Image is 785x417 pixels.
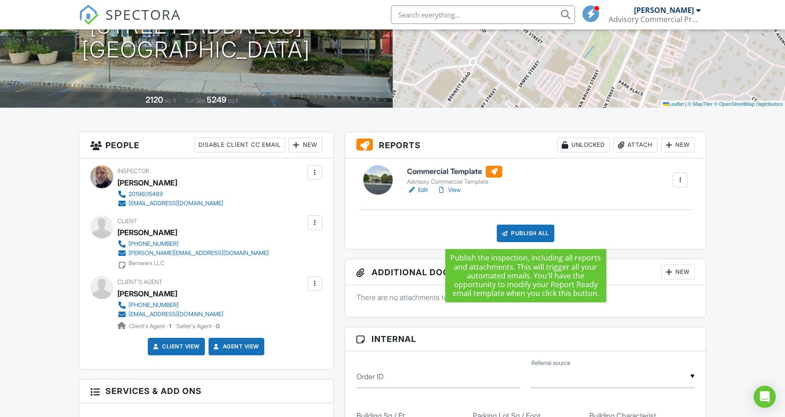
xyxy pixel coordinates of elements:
a: Leaflet [663,101,684,107]
a: 2019605489 [117,190,223,199]
div: 5249 [207,95,227,104]
div: [PERSON_NAME] [117,176,177,190]
div: [PHONE_NUMBER] [128,301,179,309]
span: sq.ft. [228,97,239,104]
a: [PERSON_NAME][EMAIL_ADDRESS][DOMAIN_NAME] [117,249,269,258]
span: SPECTORA [105,5,181,24]
span: | [685,101,686,107]
div: Advisory Commercial Template [407,178,502,185]
div: [PERSON_NAME] [117,226,177,239]
div: Disable Client CC Email [194,138,285,152]
a: Edit [407,185,428,195]
div: [PHONE_NUMBER] [128,240,179,248]
a: [EMAIL_ADDRESS][DOMAIN_NAME] [117,310,223,319]
img: The Best Home Inspection Software - Spectora [79,5,99,25]
div: Advisory Commercial Property Inspection [609,15,701,24]
div: 2019605489 [128,191,163,198]
a: © OpenStreetMap contributors [714,101,783,107]
input: Search everything... [391,6,575,24]
h3: Internal [345,327,706,351]
a: Agent View [212,342,259,351]
span: sq. ft. [164,97,177,104]
div: Open Intercom Messenger [754,386,776,408]
span: Lot Size [186,97,205,104]
div: Unlocked [557,138,610,152]
a: Commercial Template Advisory Commercial Template [407,166,502,186]
strong: 1 [169,323,171,330]
div: [PERSON_NAME][EMAIL_ADDRESS][DOMAIN_NAME] [128,249,269,257]
label: Referral source [531,359,570,367]
div: New [661,138,695,152]
h3: Additional Documents [345,259,706,285]
span: Client's Agent [117,278,163,285]
a: View [437,185,461,195]
a: [EMAIL_ADDRESS][DOMAIN_NAME] [117,199,223,208]
div: New [661,265,695,279]
div: [EMAIL_ADDRESS][DOMAIN_NAME] [128,311,223,318]
div: Attach [613,138,657,152]
h3: Reports [345,132,706,158]
p: There are no attachments to this inspection. [356,292,695,302]
div: [EMAIL_ADDRESS][DOMAIN_NAME] [128,200,223,207]
a: [PHONE_NUMBER] [117,239,269,249]
div: [PERSON_NAME] [634,6,694,15]
h1: [STREET_ADDRESS] [GEOGRAPHIC_DATA] [82,14,310,63]
h6: Commercial Template [407,166,502,178]
div: Publish All [497,225,554,242]
div: Berxwerx LLC [128,260,164,267]
div: 2120 [145,95,163,104]
a: [PHONE_NUMBER] [117,301,223,310]
div: New [289,138,322,152]
a: © MapTiler [688,101,713,107]
a: Client View [151,342,200,351]
a: [PERSON_NAME] [117,287,177,301]
span: Client's Agent - [129,323,173,330]
span: Client [117,218,137,225]
span: Seller's Agent - [176,323,220,330]
strong: 0 [216,323,220,330]
label: Order ID [356,371,384,382]
a: SPECTORA [79,12,181,32]
h3: Services & Add ons [79,379,333,403]
h3: People [79,132,333,158]
span: Inspector [117,168,149,174]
